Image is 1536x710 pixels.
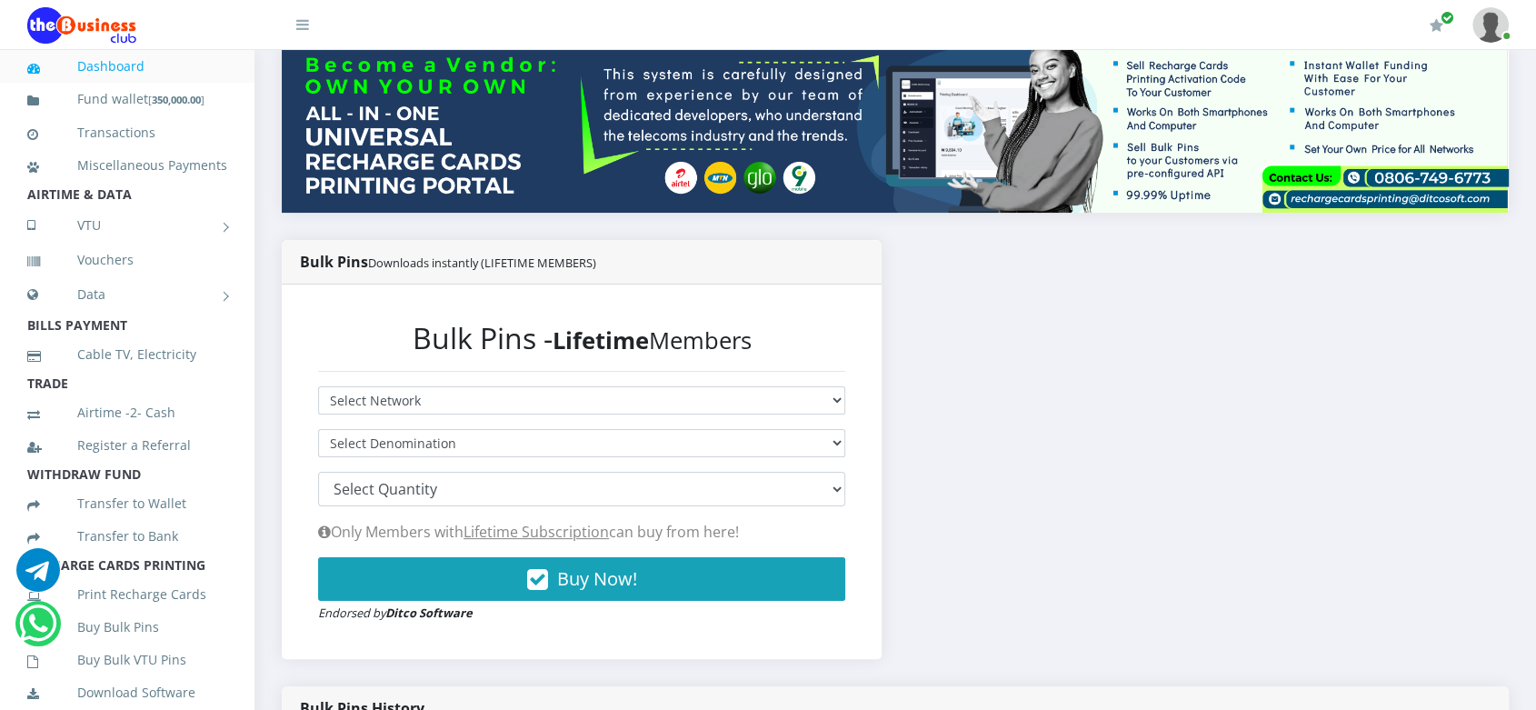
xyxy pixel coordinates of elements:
a: Buy Bulk VTU Pins [27,639,227,681]
small: Downloads instantly (LIFETIME MEMBERS) [368,255,596,271]
a: Buy Bulk Pins [27,606,227,648]
a: VTU [27,203,227,248]
b: Lifetime [553,325,649,356]
a: Transactions [27,112,227,154]
b: 350,000.00 [152,93,201,106]
a: Cable TV, Electricity [27,334,227,375]
h2: Bulk Pins - [318,321,845,355]
a: Register a Referral [27,425,227,466]
small: Endorsed by [318,605,473,621]
a: Transfer to Bank [27,515,227,557]
i: Renew/Upgrade Subscription [1430,18,1443,33]
strong: Ditco Software [385,605,473,621]
strong: Bulk Pins [300,252,596,272]
button: Buy Now! [318,557,845,601]
a: Chat for support [19,615,56,645]
a: Print Recharge Cards [27,574,227,615]
a: Vouchers [27,239,227,281]
img: multitenant_rcp.png [282,45,1509,213]
a: Fund wallet[350,000.00] [27,78,227,121]
a: Dashboard [27,45,227,87]
a: Lifetime Subscription [464,522,609,542]
a: Transfer to Wallet [27,483,227,525]
a: Data [27,272,227,317]
p: Only Members with can buy from here! [318,521,845,543]
span: Renew/Upgrade Subscription [1441,11,1454,25]
img: Logo [27,7,136,44]
span: Buy Now! [557,566,637,591]
a: Airtime -2- Cash [27,392,227,434]
a: Chat for support [16,562,60,592]
a: Miscellaneous Payments [27,145,227,186]
img: User [1472,7,1509,43]
small: [ ] [148,93,204,106]
small: Members [553,325,752,356]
